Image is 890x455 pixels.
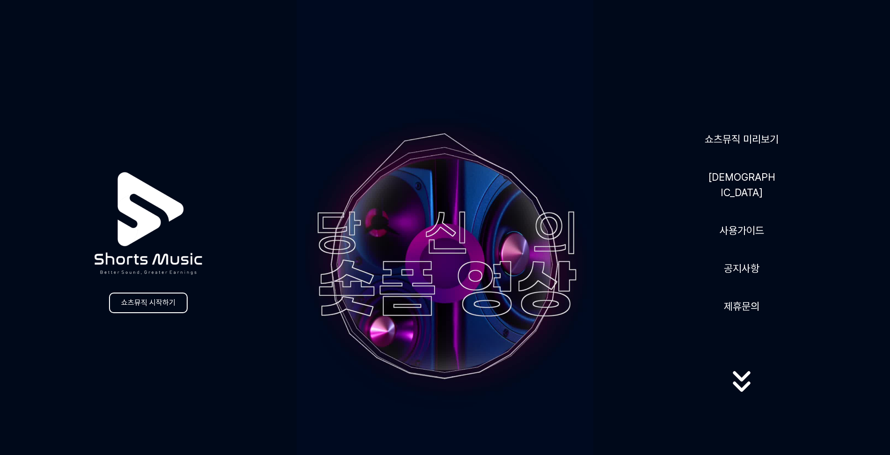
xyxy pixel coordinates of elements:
[720,295,763,318] button: 제휴문의
[716,219,768,242] a: 사용가이드
[109,293,188,313] a: 쇼츠뮤직 시작하기
[720,257,763,280] a: 공지사항
[701,128,782,151] a: 쇼츠뮤직 미리보기
[704,166,779,204] a: [DEMOGRAPHIC_DATA]
[72,147,225,300] img: logo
